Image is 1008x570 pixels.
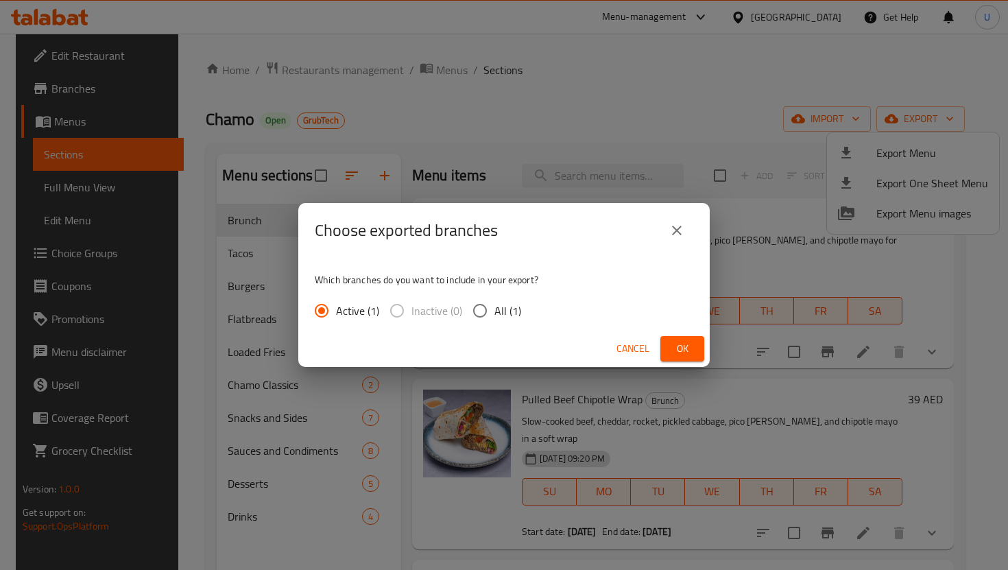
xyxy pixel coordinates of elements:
button: close [660,214,693,247]
button: Cancel [611,336,655,361]
span: Cancel [616,340,649,357]
span: Inactive (0) [411,302,462,319]
p: Which branches do you want to include in your export? [315,273,693,287]
h2: Choose exported branches [315,219,498,241]
span: All (1) [494,302,521,319]
span: Ok [671,340,693,357]
span: Active (1) [336,302,379,319]
button: Ok [660,336,704,361]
